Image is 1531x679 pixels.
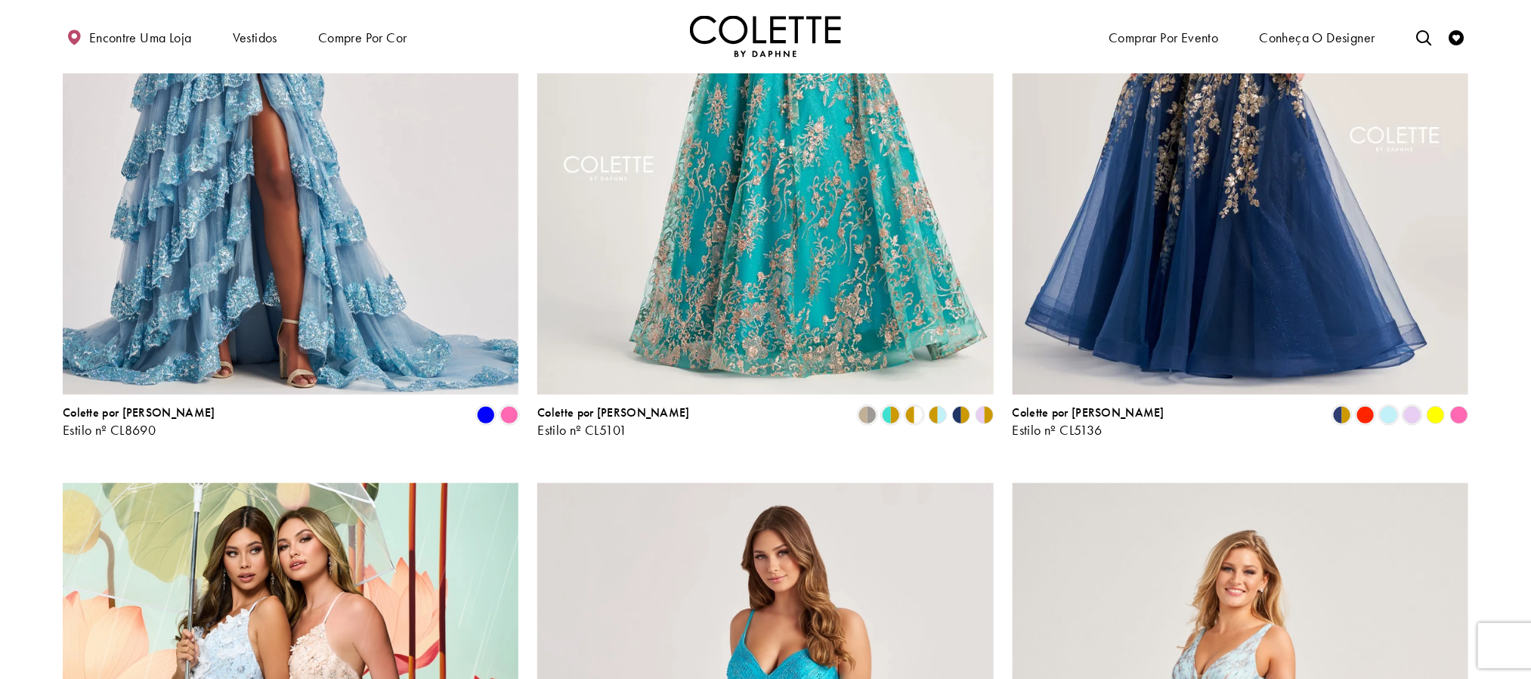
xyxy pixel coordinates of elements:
[229,15,281,58] span: Vestidos
[1450,406,1468,424] i: Rosa
[929,406,947,424] i: Azul claro/dourado
[690,16,841,57] a: Visite a página inicial
[882,406,900,424] i: Turquesa/Ouro
[233,29,277,46] font: Vestidos
[905,406,923,424] i: Dourado/Branco
[63,406,215,438] div: Colette by Daphne Estilo nº CL8690
[537,406,690,438] div: Colette por Daphne Estilo nº CL5101
[858,406,877,424] i: Ouro/Estanho
[500,406,518,424] i: Rosa
[89,29,192,46] font: Encontre uma loja
[976,406,994,424] i: Lilás/Dourado
[1013,421,1103,439] font: Estilo nº CL5136
[1356,406,1375,424] i: Escarlate
[1256,15,1379,58] a: Conheça o designer
[63,421,156,439] font: Estilo nº CL8690
[1427,406,1445,424] i: Amarelo
[1260,29,1375,46] font: Conheça o designer
[477,406,495,424] i: Azul
[63,405,215,420] font: Colette por [PERSON_NAME]
[537,421,626,439] font: Estilo nº CL5101
[1013,406,1165,438] div: Colette por Daphne Estilo nº CL5136
[1013,405,1165,420] font: Colette por [PERSON_NAME]
[1412,16,1435,57] a: Alternar pesquisa
[537,405,690,420] font: Colette por [PERSON_NAME]
[1403,406,1421,424] i: Lilás
[1446,16,1468,57] a: Verificar lista de desejos
[318,29,407,46] font: Compre por cor
[1380,406,1398,424] i: Azul claro
[1109,29,1218,46] font: Comprar por evento
[690,16,841,57] img: Colette por Daphne
[63,15,195,58] a: Encontre uma loja
[952,406,970,424] i: Azul marinho/dourado
[314,15,410,58] span: Compre por cor
[1333,406,1351,424] i: Azul marinho/dourado
[1105,15,1222,58] span: Comprar por evento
